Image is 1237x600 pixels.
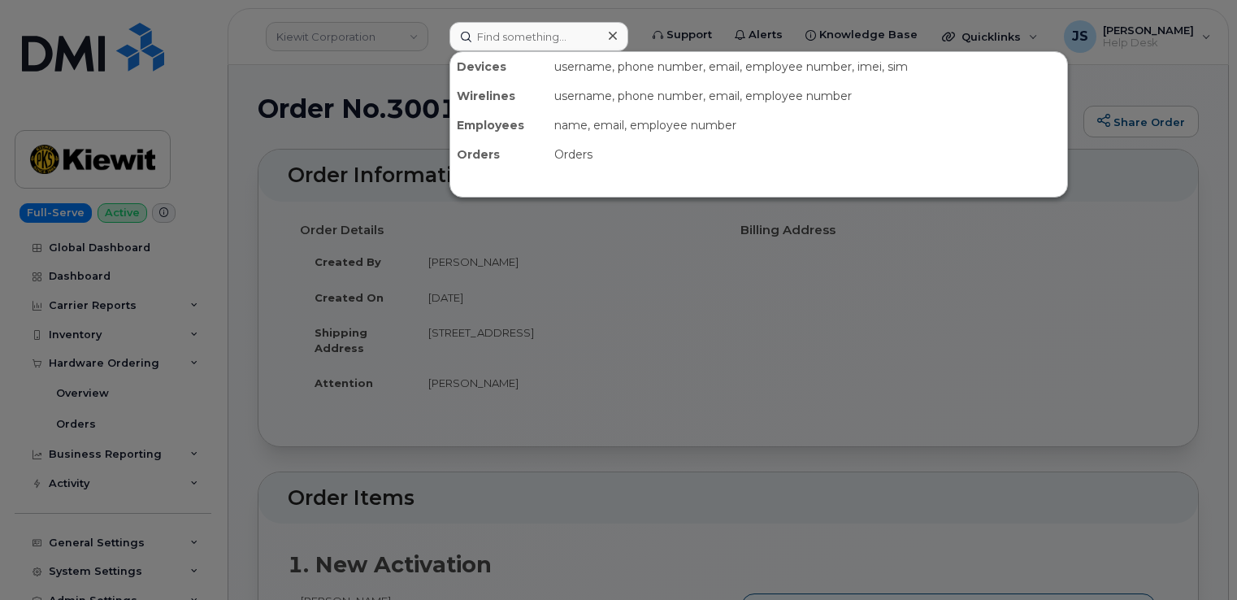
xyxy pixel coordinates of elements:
[548,52,1067,81] div: username, phone number, email, employee number, imei, sim
[548,140,1067,169] div: Orders
[548,81,1067,111] div: username, phone number, email, employee number
[450,140,548,169] div: Orders
[450,52,548,81] div: Devices
[450,111,548,140] div: Employees
[1166,529,1225,588] iframe: Messenger Launcher
[548,111,1067,140] div: name, email, employee number
[450,81,548,111] div: Wirelines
